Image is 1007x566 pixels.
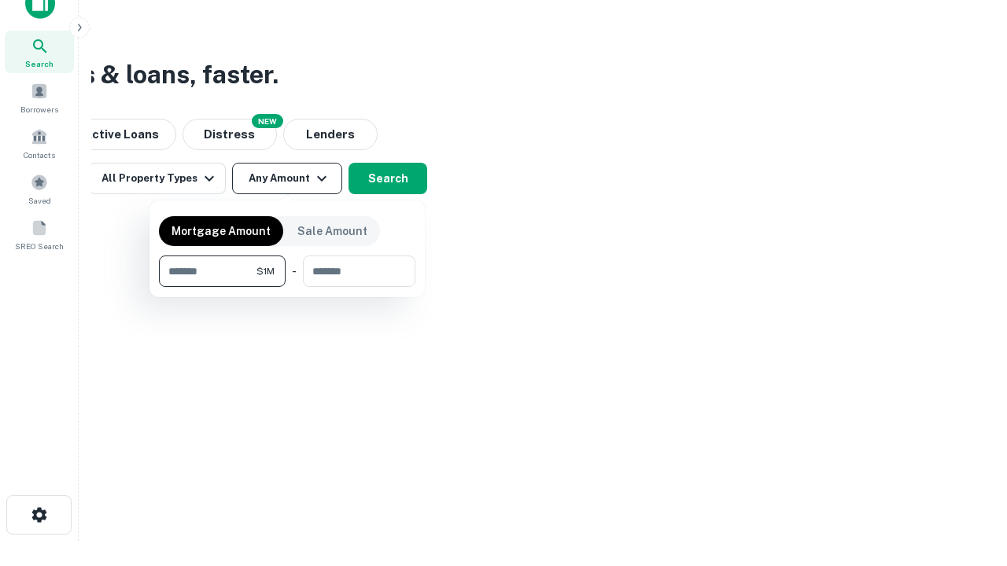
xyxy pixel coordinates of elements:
p: Sale Amount [297,222,367,240]
div: - [292,255,297,287]
p: Mortgage Amount [172,222,271,240]
span: $1M [256,264,275,278]
iframe: Chat Widget [928,440,1007,516]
